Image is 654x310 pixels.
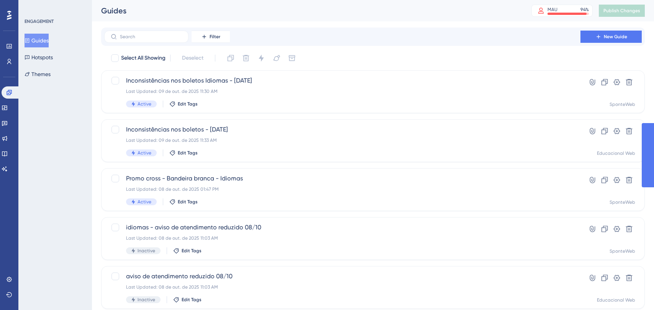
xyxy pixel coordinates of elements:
button: Filter [192,31,230,43]
div: SponteWeb [610,199,635,205]
span: Deselect [182,54,203,63]
div: MAU [547,6,557,13]
button: Deselect [175,51,210,65]
button: Publish Changes [599,5,645,17]
span: Inactive [138,297,155,303]
button: New Guide [580,31,642,43]
button: Edit Tags [169,101,198,107]
button: Edit Tags [173,297,202,303]
button: Edit Tags [169,150,198,156]
span: Filter [210,34,220,40]
span: Inconsistências nos boletos Idiomas - [DATE] [126,76,559,85]
div: Last Updated: 09 de out. de 2025 11:33 AM [126,137,559,143]
div: SponteWeb [610,101,635,107]
div: 94 % [580,6,589,13]
div: Last Updated: 08 de out. de 2025 11:03 AM [126,235,559,241]
span: Publish Changes [603,8,640,14]
span: Active [138,101,151,107]
button: Edit Tags [173,248,202,254]
div: Guides [101,5,512,16]
div: Educacional Web [597,150,635,156]
span: Edit Tags [182,248,202,254]
div: ENGAGEMENT [25,18,54,24]
div: Educacional Web [597,297,635,303]
span: Edit Tags [178,150,198,156]
button: Edit Tags [169,199,198,205]
div: Last Updated: 09 de out. de 2025 11:30 AM [126,88,559,94]
span: aviso de atendimento reduzido 08/10 [126,272,559,281]
span: Select All Showing [121,54,166,63]
button: Themes [25,67,51,81]
span: Inactive [138,248,155,254]
button: Guides [25,34,49,47]
span: Inconsistências nos boletos - [DATE] [126,125,559,134]
span: Promo cross - Bandeira branca - Idiomas [126,174,559,183]
span: New Guide [604,34,627,40]
span: Edit Tags [178,199,198,205]
div: Last Updated: 08 de out. de 2025 01:47 PM [126,186,559,192]
span: Edit Tags [182,297,202,303]
div: SponteWeb [610,248,635,254]
span: Active [138,150,151,156]
div: Last Updated: 08 de out. de 2025 11:03 AM [126,284,559,290]
input: Search [120,34,182,39]
span: Edit Tags [178,101,198,107]
span: Active [138,199,151,205]
span: idiomas - aviso de atendimento reduzido 08/10 [126,223,559,232]
button: Hotspots [25,50,53,64]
